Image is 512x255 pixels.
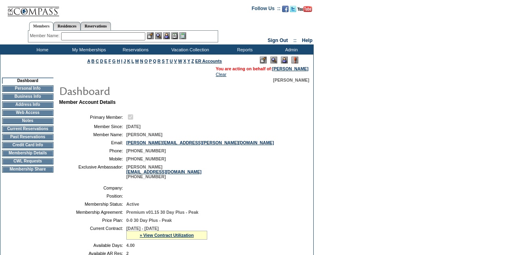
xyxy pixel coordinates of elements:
[2,93,53,100] td: Business Info
[140,233,194,238] a: » View Contract Utilization
[62,113,123,121] td: Primary Member:
[62,194,123,198] td: Position:
[267,44,314,55] td: Admin
[29,22,54,31] a: Members
[290,6,296,12] img: Follow us on Twitter
[135,59,139,63] a: M
[2,166,53,173] td: Membership Share
[171,32,178,39] img: Reservations
[126,164,202,179] span: [PERSON_NAME] [PHONE_NUMBER]
[62,124,123,129] td: Member Since:
[2,142,53,148] td: Credit Card Info
[87,59,90,63] a: A
[191,59,194,63] a: Z
[62,156,123,161] td: Mobile:
[195,59,222,63] a: ER Accounts
[272,66,308,71] a: [PERSON_NAME]
[252,5,280,15] td: Follow Us ::
[187,59,190,63] a: Y
[18,44,65,55] td: Home
[291,57,298,63] img: Log Concern/Member Elevation
[2,101,53,108] td: Address Info
[149,59,152,63] a: P
[62,226,123,240] td: Current Contract:
[216,72,226,77] a: Clear
[2,118,53,124] td: Notes
[260,57,267,63] img: Edit Mode
[108,59,111,63] a: F
[2,134,53,140] td: Past Reservations
[221,44,267,55] td: Reports
[297,6,312,12] img: Subscribe to our YouTube Channel
[290,8,296,13] a: Follow us on Twitter
[268,38,288,43] a: Sign Out
[157,59,161,63] a: R
[166,59,169,63] a: T
[126,243,135,248] span: 4.00
[100,59,103,63] a: D
[147,32,154,39] img: b_edit.gif
[104,59,107,63] a: E
[282,6,289,12] img: Become our fan on Facebook
[302,38,312,43] a: Help
[162,59,165,63] a: S
[293,38,297,43] span: ::
[117,59,120,63] a: H
[2,158,53,164] td: CWL Requests
[183,59,186,63] a: X
[140,59,143,63] a: N
[2,78,53,84] td: Dashboard
[273,78,309,82] span: [PERSON_NAME]
[126,124,140,129] span: [DATE]
[126,156,166,161] span: [PHONE_NUMBER]
[158,44,221,55] td: Vacation Collection
[123,59,126,63] a: J
[62,132,123,137] td: Member Name:
[62,202,123,207] td: Membership Status:
[144,59,148,63] a: O
[53,22,81,30] a: Residences
[2,126,53,132] td: Current Reservations
[59,82,221,99] img: pgTtlDashboard.gif
[30,32,61,39] div: Member Name:
[96,59,99,63] a: C
[179,32,186,39] img: b_calculator.gif
[126,169,202,174] a: [EMAIL_ADDRESS][DOMAIN_NAME]
[281,57,288,63] img: Impersonate
[62,140,123,145] td: Email:
[174,59,177,63] a: V
[178,59,182,63] a: W
[2,85,53,92] td: Personal Info
[91,59,95,63] a: B
[62,148,123,153] td: Phone:
[59,99,116,105] b: Member Account Details
[216,66,308,71] span: You are acting on behalf of:
[126,132,162,137] span: [PERSON_NAME]
[170,59,173,63] a: U
[126,226,159,231] span: [DATE] - [DATE]
[270,57,277,63] img: View Mode
[62,185,123,190] td: Company:
[127,59,130,63] a: K
[163,32,170,39] img: Impersonate
[121,59,122,63] a: I
[126,218,172,223] span: 0-0 30 Day Plus - Peak
[62,210,123,215] td: Membership Agreement:
[126,140,274,145] a: [PERSON_NAME][EMAIL_ADDRESS][PERSON_NAME][DOMAIN_NAME]
[126,148,166,153] span: [PHONE_NUMBER]
[126,210,198,215] span: Premium v01.15 30 Day Plus - Peak
[62,243,123,248] td: Available Days:
[126,202,139,207] span: Active
[153,59,156,63] a: Q
[155,32,162,39] img: View
[282,8,289,13] a: Become our fan on Facebook
[62,164,123,179] td: Exclusive Ambassador:
[132,59,134,63] a: L
[65,44,111,55] td: My Memberships
[2,150,53,156] td: Membership Details
[62,218,123,223] td: Price Plan:
[2,110,53,116] td: Web Access
[297,8,312,13] a: Subscribe to our YouTube Channel
[81,22,111,30] a: Reservations
[111,44,158,55] td: Reservations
